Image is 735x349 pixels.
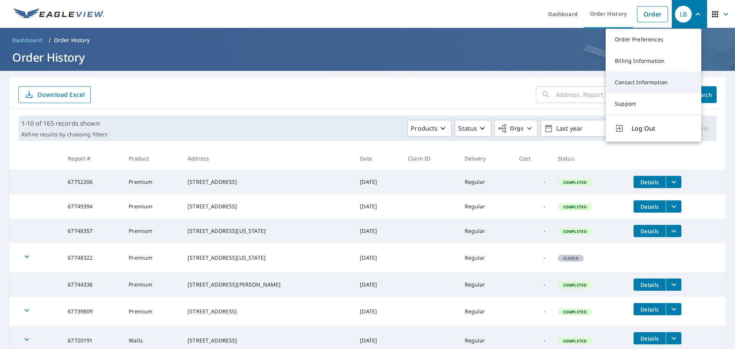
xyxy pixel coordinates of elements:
[21,131,108,138] p: Refine results by choosing filters
[54,36,90,44] p: Order History
[494,120,537,137] button: Orgs
[49,36,51,45] li: /
[459,297,513,326] td: Regular
[188,337,348,344] div: [STREET_ADDRESS]
[181,147,354,170] th: Address
[559,309,591,315] span: Completed
[559,282,591,288] span: Completed
[666,225,681,237] button: filesDropdownBtn-67748357
[634,303,666,315] button: detailsBtn-67739809
[354,219,402,243] td: [DATE]
[62,272,122,297] td: 67744336
[606,93,701,115] a: Support
[459,272,513,297] td: Regular
[513,272,552,297] td: -
[411,124,438,133] p: Products
[498,124,523,133] span: Orgs
[559,338,591,344] span: Completed
[634,176,666,188] button: detailsBtn-67752206
[122,243,181,272] td: Premium
[634,200,666,213] button: detailsBtn-67749394
[638,335,661,342] span: Details
[122,170,181,194] td: Premium
[666,279,681,291] button: filesDropdownBtn-67744336
[689,86,717,103] button: Search
[122,219,181,243] td: Premium
[14,8,104,20] img: EV Logo
[459,170,513,194] td: Regular
[666,176,681,188] button: filesDropdownBtn-67752206
[62,219,122,243] td: 67748357
[188,178,348,186] div: [STREET_ADDRESS]
[638,306,661,313] span: Details
[634,279,666,291] button: detailsBtn-67744336
[606,115,701,142] button: Log Out
[18,86,91,103] button: Download Excel
[559,256,583,261] span: Closed
[354,272,402,297] td: [DATE]
[606,50,701,72] a: Billing Information
[122,147,181,170] th: Product
[188,281,348,288] div: [STREET_ADDRESS][PERSON_NAME]
[188,227,348,235] div: [STREET_ADDRESS][US_STATE]
[513,194,552,219] td: -
[553,122,643,135] p: Last year
[354,170,402,194] td: [DATE]
[552,147,627,170] th: Status
[455,120,491,137] button: Status
[354,147,402,170] th: Date
[513,170,552,194] td: -
[638,228,661,235] span: Details
[122,194,181,219] td: Premium
[38,90,85,99] p: Download Excel
[638,179,661,186] span: Details
[9,34,726,46] nav: breadcrumb
[62,243,122,272] td: 67748322
[666,303,681,315] button: filesDropdownBtn-67739809
[62,297,122,326] td: 67739809
[354,297,402,326] td: [DATE]
[459,243,513,272] td: Regular
[559,180,591,185] span: Completed
[21,119,108,128] p: 1-10 of 165 records shown
[188,203,348,210] div: [STREET_ADDRESS]
[666,200,681,213] button: filesDropdownBtn-67749394
[634,225,666,237] button: detailsBtn-67748357
[606,72,701,93] a: Contact Information
[354,194,402,219] td: [DATE]
[9,49,726,65] h1: Order History
[559,204,591,210] span: Completed
[459,147,513,170] th: Delivery
[695,91,710,98] span: Search
[675,6,692,23] div: LB
[188,254,348,262] div: [STREET_ADDRESS][US_STATE]
[513,243,552,272] td: -
[354,243,402,272] td: [DATE]
[541,120,655,137] button: Last year
[666,332,681,344] button: filesDropdownBtn-67720191
[459,219,513,243] td: Regular
[458,124,477,133] p: Status
[513,297,552,326] td: -
[606,29,701,50] a: Order Preferences
[559,229,591,234] span: Completed
[62,147,122,170] th: Report #
[513,147,552,170] th: Cost
[188,308,348,315] div: [STREET_ADDRESS]
[637,6,668,22] a: Order
[122,297,181,326] td: Premium
[634,332,666,344] button: detailsBtn-67720191
[62,170,122,194] td: 67752206
[638,203,661,210] span: Details
[513,219,552,243] td: -
[459,194,513,219] td: Regular
[632,124,692,133] span: Log Out
[9,34,46,46] a: Dashboard
[122,272,181,297] td: Premium
[402,147,458,170] th: Claim ID
[62,194,122,219] td: 67749394
[638,281,661,288] span: Details
[556,84,683,105] input: Address, Report #, Claim ID, etc.
[12,36,42,44] span: Dashboard
[407,120,452,137] button: Products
